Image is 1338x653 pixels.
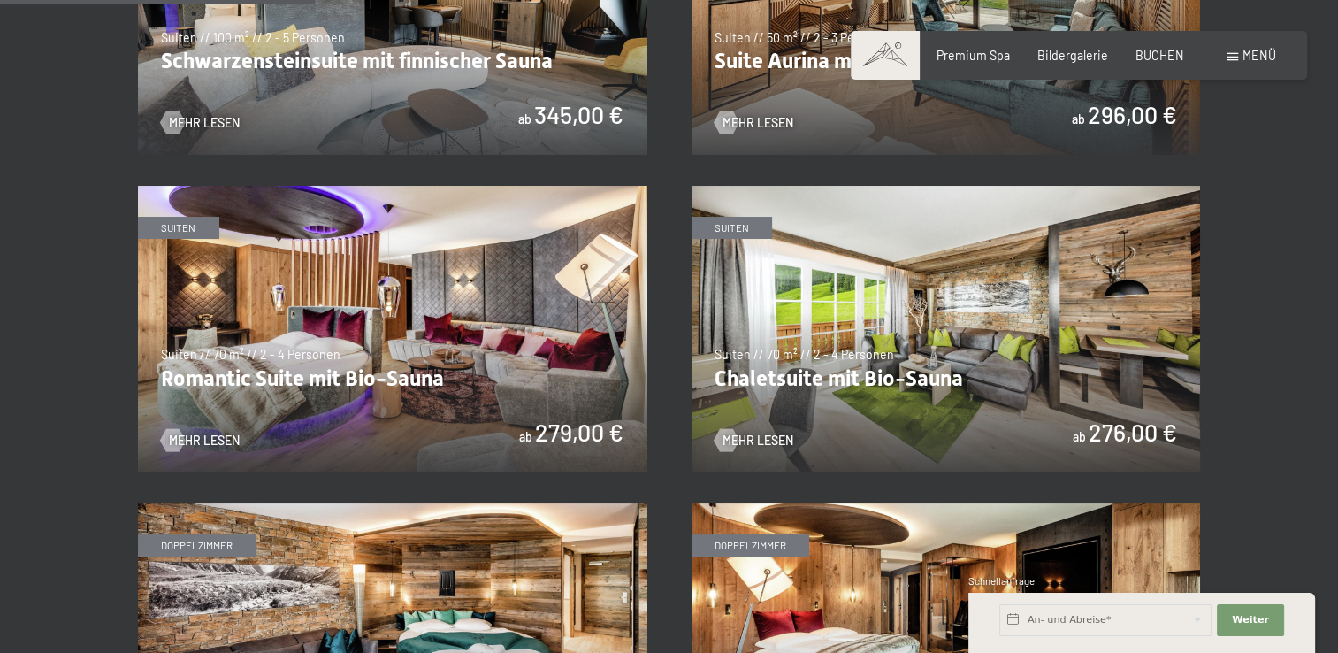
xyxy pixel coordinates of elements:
a: Mehr Lesen [161,114,240,132]
span: Mehr Lesen [169,114,240,132]
span: Mehr Lesen [723,114,793,132]
a: Chaletsuite mit Bio-Sauna [692,186,1201,196]
a: Mehr Lesen [715,114,793,132]
span: Menü [1242,48,1276,63]
span: Weiter [1232,613,1269,627]
img: Romantic Suite mit Bio-Sauna [138,186,647,472]
a: Bildergalerie [1037,48,1108,63]
a: Mehr Lesen [161,432,240,449]
a: Nature Suite mit Sauna [138,503,647,513]
a: Premium Spa [937,48,1010,63]
a: Suite Deluxe mit Sauna [692,503,1201,513]
button: Weiter [1217,604,1284,636]
a: BUCHEN [1135,48,1184,63]
span: Mehr Lesen [723,432,793,449]
span: Mehr Lesen [169,432,240,449]
span: Schnellanfrage [968,575,1035,587]
a: Romantic Suite mit Bio-Sauna [138,186,647,196]
a: Mehr Lesen [715,432,793,449]
img: Chaletsuite mit Bio-Sauna [692,186,1201,472]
